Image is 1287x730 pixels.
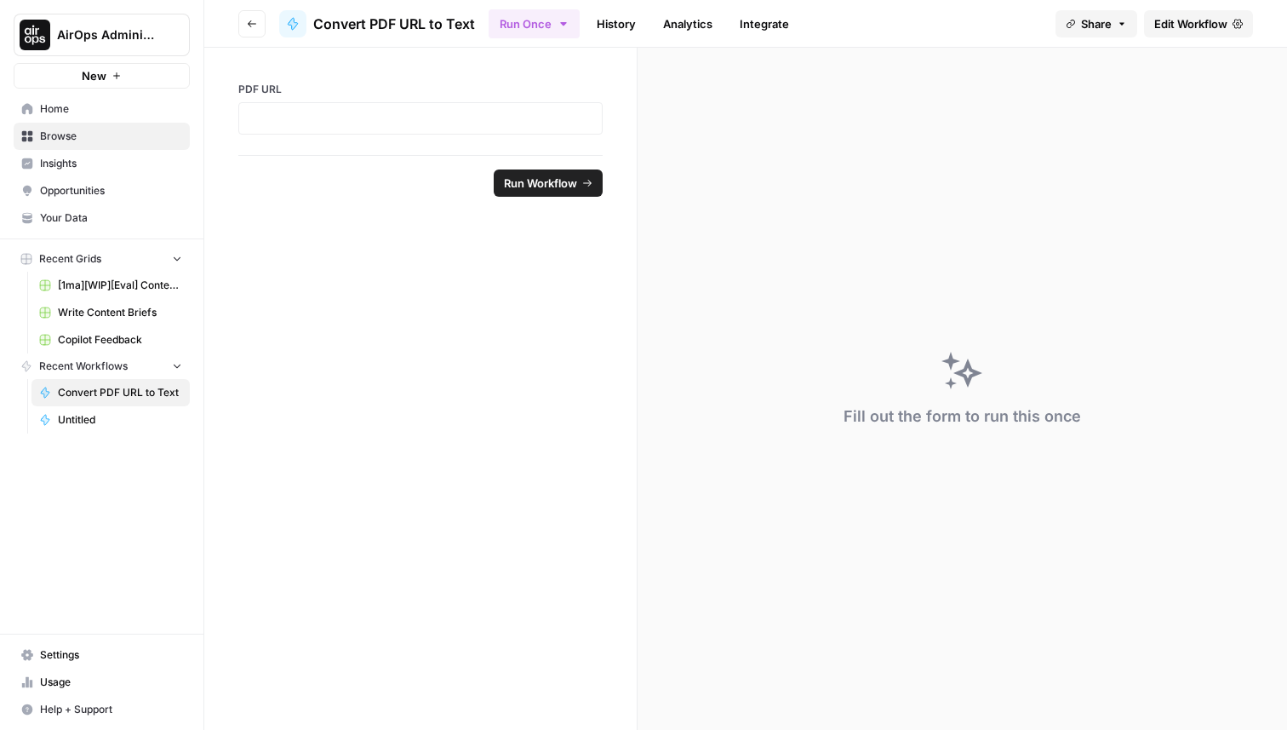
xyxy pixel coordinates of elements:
[31,272,190,299] a: [1ma][WIP][Eval] Content Compare Grid
[40,101,182,117] span: Home
[14,14,190,56] button: Workspace: AirOps Administrative
[586,10,646,37] a: History
[729,10,799,37] a: Integrate
[58,385,182,400] span: Convert PDF URL to Text
[14,95,190,123] a: Home
[40,675,182,690] span: Usage
[238,82,603,97] label: PDF URL
[653,10,723,37] a: Analytics
[20,20,50,50] img: AirOps Administrative Logo
[31,326,190,354] a: Copilot Feedback
[40,129,182,144] span: Browse
[494,170,603,197] button: Run Workflow
[504,175,577,192] span: Run Workflow
[31,406,190,434] a: Untitled
[14,246,190,272] button: Recent Grids
[39,359,128,374] span: Recent Workflows
[14,669,190,696] a: Usage
[58,305,182,320] span: Write Content Briefs
[14,150,190,177] a: Insights
[14,204,190,232] a: Your Data
[14,354,190,379] button: Recent Workflows
[39,251,101,267] span: Recent Grids
[58,278,182,293] span: [1ma][WIP][Eval] Content Compare Grid
[14,123,190,150] a: Browse
[40,210,182,226] span: Your Data
[14,696,190,723] button: Help + Support
[1055,10,1137,37] button: Share
[40,156,182,171] span: Insights
[40,183,182,198] span: Opportunities
[58,412,182,428] span: Untitled
[489,9,580,38] button: Run Once
[14,177,190,204] a: Opportunities
[14,63,190,89] button: New
[31,299,190,326] a: Write Content Briefs
[82,67,106,84] span: New
[1154,15,1227,32] span: Edit Workflow
[1081,15,1112,32] span: Share
[40,702,182,717] span: Help + Support
[31,379,190,406] a: Convert PDF URL to Text
[279,10,475,37] a: Convert PDF URL to Text
[1144,10,1253,37] a: Edit Workflow
[14,641,190,669] a: Settings
[313,14,475,34] span: Convert PDF URL to Text
[57,26,160,43] span: AirOps Administrative
[844,405,1081,428] div: Fill out the form to run this once
[40,647,182,663] span: Settings
[58,332,182,348] span: Copilot Feedback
